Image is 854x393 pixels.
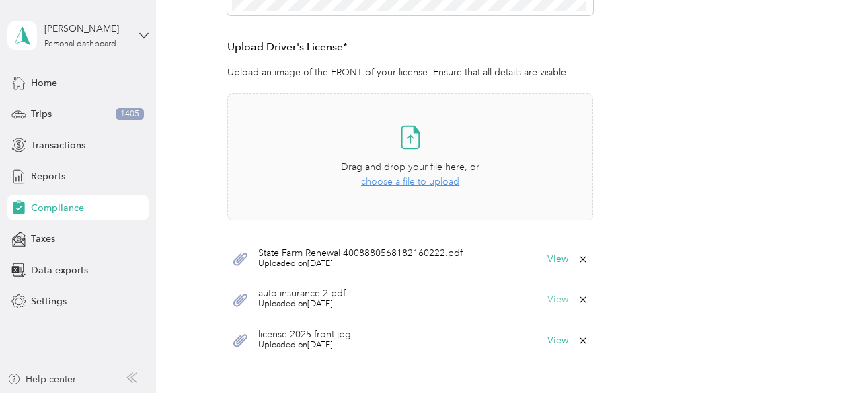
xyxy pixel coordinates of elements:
span: Uploaded on [DATE] [258,339,351,351]
span: auto insurance 2.pdf [258,289,346,298]
span: Compliance [31,201,84,215]
button: View [547,255,568,264]
p: Upload an image of the FRONT of your license. Ensure that all details are visible. [227,65,593,79]
span: Data exports [31,263,88,277]
div: [PERSON_NAME] [44,21,128,36]
div: Personal dashboard [44,40,116,48]
h3: Upload Driver's License* [227,39,593,56]
button: View [547,295,568,304]
iframe: Everlance-gr Chat Button Frame [779,318,854,393]
span: Taxes [31,232,55,246]
span: State Farm Renewal 4008880568182160222.pdf [258,249,463,258]
span: Uploaded on [DATE] [258,258,463,270]
span: Uploaded on [DATE] [258,298,346,310]
span: 1405 [116,108,144,120]
span: choose a file to upload [361,176,459,187]
button: Help center [7,372,76,386]
span: license 2025 front.jpg [258,330,351,339]
span: Drag and drop your file here, or [341,161,479,173]
span: Reports [31,169,65,183]
span: Drag and drop your file here, orchoose a file to upload [228,94,592,220]
span: Home [31,76,57,90]
span: Trips [31,107,52,121]
span: Transactions [31,138,85,152]
button: View [547,336,568,345]
span: Settings [31,294,67,308]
